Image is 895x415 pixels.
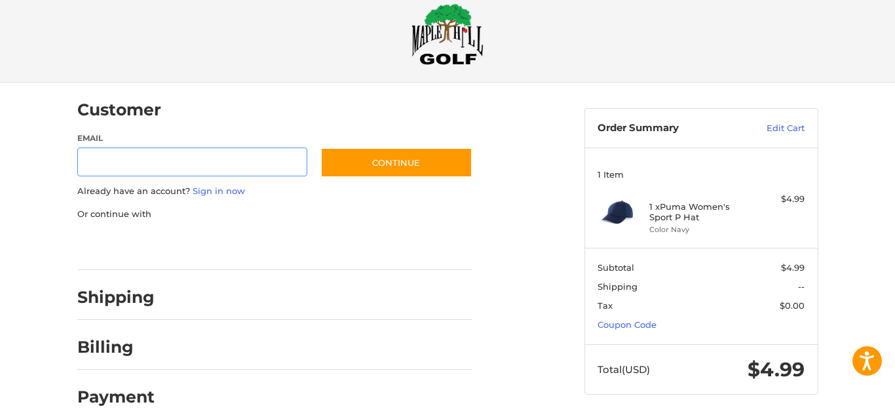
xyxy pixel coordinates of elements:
h2: Payment [77,387,155,407]
span: -- [798,281,805,292]
iframe: PayPal-paypal [73,233,171,257]
span: Subtotal [598,262,634,273]
span: $4.99 [781,262,805,273]
a: Sign in now [193,186,245,196]
a: Edit Cart [738,122,805,135]
span: Shipping [598,281,638,292]
h2: Billing [77,337,154,357]
a: Coupon Code [598,319,657,330]
span: Total (USD) [598,363,650,376]
button: Continue [320,148,472,178]
h4: 1 x Puma Women's Sport P Hat [649,201,750,223]
span: $0.00 [780,300,805,311]
iframe: PayPal-venmo [295,233,393,257]
span: $4.99 [748,357,805,382]
iframe: PayPal-paylater [184,233,282,257]
div: $4.99 [753,193,805,206]
span: Tax [598,300,613,311]
h2: Customer [77,100,161,120]
h2: Shipping [77,287,155,307]
h3: Order Summary [598,122,738,135]
p: Or continue with [77,208,472,221]
label: Email [77,132,308,144]
h3: 1 Item [598,169,805,180]
img: Maple Hill Golf [411,3,484,65]
p: Already have an account? [77,185,472,198]
li: Color Navy [649,224,750,235]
